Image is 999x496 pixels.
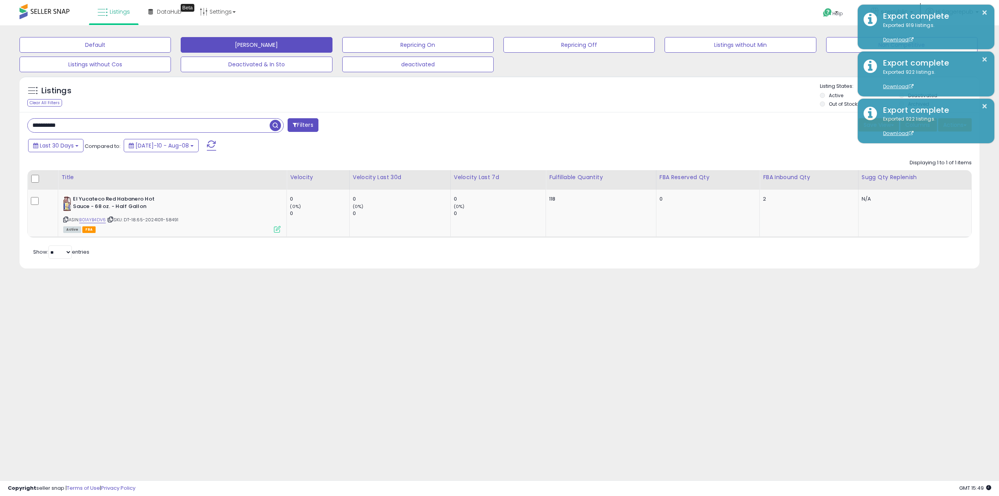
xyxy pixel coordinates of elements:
[342,57,494,72] button: deactivated
[665,37,816,53] button: Listings without Min
[763,173,855,181] div: FBA inbound Qty
[981,101,988,111] button: ×
[883,83,914,90] a: Download
[353,173,447,181] div: Velocity Last 30d
[33,248,89,256] span: Show: entries
[85,142,121,150] span: Compared to:
[61,173,283,181] div: Title
[454,173,542,181] div: Velocity Last 7d
[862,173,968,181] div: Sugg Qty Replenish
[877,22,988,44] div: Exported 919 listings.
[82,226,96,233] span: FBA
[79,217,106,223] a: B01AYB4DV6
[454,203,465,210] small: (0%)
[27,99,62,107] div: Clear All Filters
[73,196,168,212] b: El Yucateco Red Habanero Hot Sauce - 68 oz. - Half Gallon
[981,8,988,18] button: ×
[157,8,181,16] span: DataHub
[659,173,757,181] div: FBA Reserved Qty
[877,69,988,91] div: Exported 922 listings.
[829,101,857,107] label: Out of Stock
[829,92,843,99] label: Active
[877,116,988,137] div: Exported 922 listings.
[288,118,318,132] button: Filters
[763,196,852,203] div: 2
[20,57,171,72] button: Listings without Cos
[290,173,346,181] div: Velocity
[28,139,84,152] button: Last 30 Days
[981,55,988,64] button: ×
[290,210,349,217] div: 0
[20,37,171,53] button: Default
[826,37,978,53] button: Non Competitive
[549,196,650,203] div: 118
[63,196,71,211] img: 417EtJddqgL._SL40_.jpg
[181,4,194,12] div: Tooltip anchor
[135,142,189,149] span: [DATE]-10 - Aug-08
[817,2,858,25] a: Help
[353,203,364,210] small: (0%)
[659,196,754,203] div: 0
[40,142,74,149] span: Last 30 Days
[290,203,301,210] small: (0%)
[503,37,655,53] button: Repricing Off
[41,85,71,96] h5: Listings
[862,196,965,203] div: N/A
[107,217,178,223] span: | SKU: DT-18.65-20241011-58491
[820,83,979,90] p: Listing States:
[454,196,546,203] div: 0
[877,11,988,22] div: Export complete
[823,8,832,18] i: Get Help
[910,159,972,167] div: Displaying 1 to 1 of 1 items
[877,57,988,69] div: Export complete
[110,8,130,16] span: Listings
[353,210,450,217] div: 0
[858,170,971,190] th: Please note that this number is a calculation based on your required days of coverage and your ve...
[832,10,843,17] span: Help
[454,210,546,217] div: 0
[877,105,988,116] div: Export complete
[63,226,81,233] span: All listings currently available for purchase on Amazon
[181,37,332,53] button: [PERSON_NAME]
[181,57,332,72] button: Deactivated & In Sto
[342,37,494,53] button: Repricing On
[549,173,652,181] div: Fulfillable Quantity
[883,130,914,137] a: Download
[883,36,914,43] a: Download
[124,139,199,152] button: [DATE]-10 - Aug-08
[63,196,281,232] div: ASIN:
[353,196,450,203] div: 0
[290,196,349,203] div: 0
